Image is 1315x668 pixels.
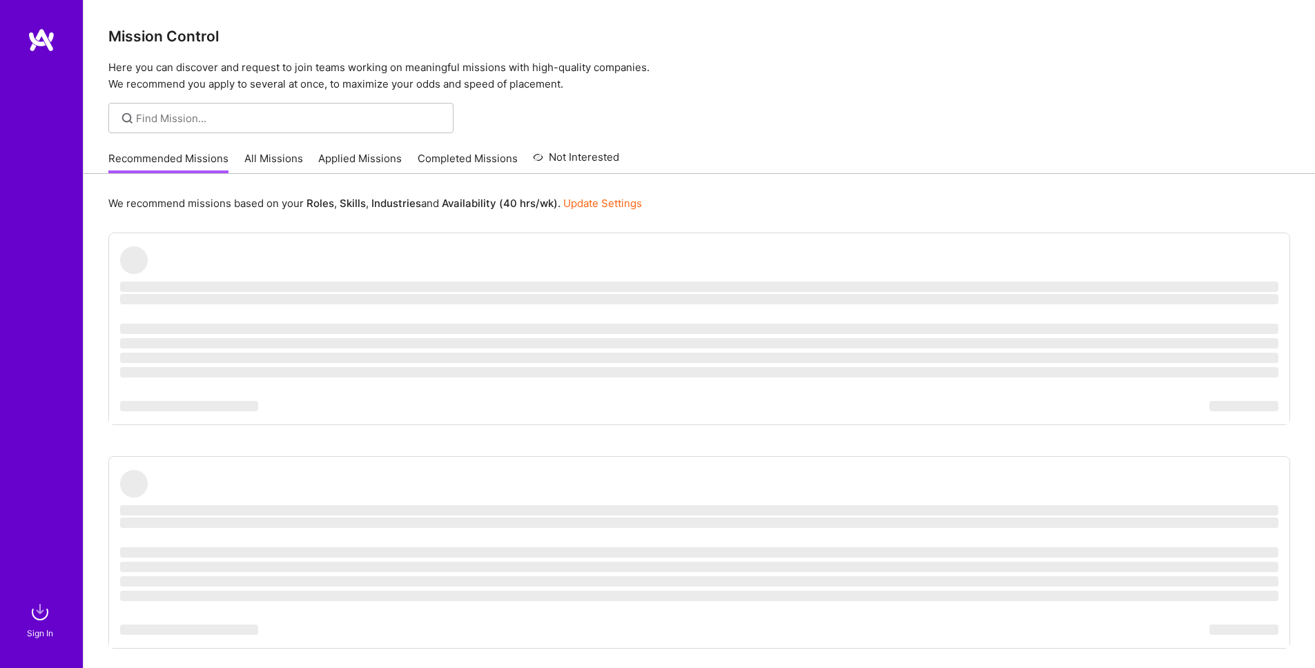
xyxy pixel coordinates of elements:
div: Sign In [27,626,53,640]
a: sign inSign In [29,598,54,640]
b: Roles [306,197,334,210]
a: Applied Missions [318,151,402,174]
img: logo [28,28,55,52]
b: Availability (40 hrs/wk) [442,197,558,210]
a: Update Settings [563,197,642,210]
i: icon SearchGrey [119,110,135,126]
h3: Mission Control [108,28,1290,45]
a: Recommended Missions [108,151,228,174]
p: Here you can discover and request to join teams working on meaningful missions with high-quality ... [108,59,1290,92]
b: Industries [371,197,421,210]
img: sign in [26,598,54,626]
a: Not Interested [533,149,619,174]
b: Skills [340,197,366,210]
input: Find Mission... [136,111,443,126]
a: Completed Missions [418,151,518,174]
a: All Missions [244,151,303,174]
p: We recommend missions based on your , , and . [108,196,642,210]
